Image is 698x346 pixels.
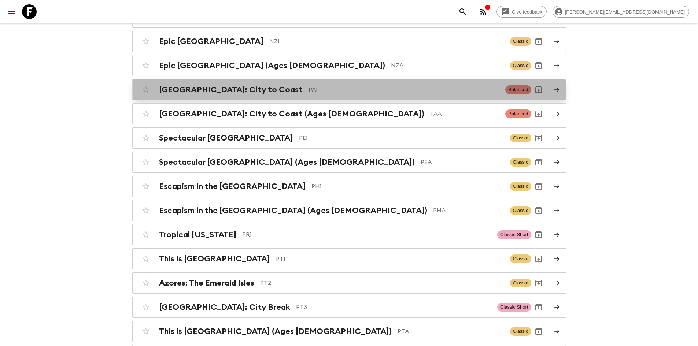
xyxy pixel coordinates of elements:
p: PE1 [299,134,504,142]
span: Classic [510,61,531,70]
p: PR1 [242,230,491,239]
button: Archive [531,34,546,49]
p: PT2 [260,279,504,287]
p: PTA [398,327,504,336]
p: NZA [391,61,504,70]
span: Classic [510,37,531,46]
p: PT3 [296,303,491,312]
button: Archive [531,155,546,170]
a: This is [GEOGRAPHIC_DATA]PT1ClassicArchive [132,248,566,269]
span: Classic [510,134,531,142]
button: Archive [531,203,546,218]
button: Archive [531,179,546,194]
a: Spectacular [GEOGRAPHIC_DATA] (Ages [DEMOGRAPHIC_DATA])PEAClassicArchive [132,152,566,173]
span: Classic [510,254,531,263]
span: Classic [510,327,531,336]
span: Classic [510,206,531,215]
span: Classic [510,182,531,191]
p: PT1 [276,254,504,263]
span: Classic [510,158,531,167]
button: menu [4,4,19,19]
button: Archive [531,82,546,97]
p: PH1 [311,182,504,191]
button: Archive [531,324,546,339]
a: This is [GEOGRAPHIC_DATA] (Ages [DEMOGRAPHIC_DATA])PTAClassicArchive [132,321,566,342]
h2: Epic [GEOGRAPHIC_DATA] (Ages [DEMOGRAPHIC_DATA]) [159,61,385,70]
button: Archive [531,252,546,266]
button: Archive [531,131,546,145]
button: search adventures [455,4,470,19]
p: PAA [430,109,500,118]
h2: Tropical [US_STATE] [159,230,236,239]
button: Archive [531,300,546,315]
h2: This is [GEOGRAPHIC_DATA] (Ages [DEMOGRAPHIC_DATA]) [159,327,392,336]
span: Classic Short [497,303,531,312]
p: NZ1 [269,37,504,46]
span: Classic Short [497,230,531,239]
h2: Azores: The Emerald Isles [159,278,254,288]
a: Epic [GEOGRAPHIC_DATA]NZ1ClassicArchive [132,31,566,52]
h2: Spectacular [GEOGRAPHIC_DATA] (Ages [DEMOGRAPHIC_DATA]) [159,157,415,167]
a: Escapism in the [GEOGRAPHIC_DATA] (Ages [DEMOGRAPHIC_DATA])PHAClassicArchive [132,200,566,221]
p: PHA [433,206,504,215]
button: Archive [531,58,546,73]
p: PA1 [309,85,500,94]
a: Epic [GEOGRAPHIC_DATA] (Ages [DEMOGRAPHIC_DATA])NZAClassicArchive [132,55,566,76]
span: Classic [510,279,531,287]
span: Balanced [505,85,531,94]
span: [PERSON_NAME][EMAIL_ADDRESS][DOMAIN_NAME] [561,9,689,15]
a: Give feedback [496,6,547,18]
span: Balanced [505,109,531,118]
h2: Spectacular [GEOGRAPHIC_DATA] [159,133,293,143]
h2: Escapism in the [GEOGRAPHIC_DATA] [159,182,306,191]
h2: Escapism in the [GEOGRAPHIC_DATA] (Ages [DEMOGRAPHIC_DATA]) [159,206,427,215]
div: [PERSON_NAME][EMAIL_ADDRESS][DOMAIN_NAME] [553,6,689,18]
button: Archive [531,107,546,121]
button: Archive [531,227,546,242]
a: [GEOGRAPHIC_DATA]: City to Coast (Ages [DEMOGRAPHIC_DATA])PAABalancedArchive [132,103,566,124]
a: Spectacular [GEOGRAPHIC_DATA]PE1ClassicArchive [132,127,566,149]
a: Tropical [US_STATE]PR1Classic ShortArchive [132,224,566,245]
button: Archive [531,276,546,290]
h2: [GEOGRAPHIC_DATA]: City Break [159,302,290,312]
h2: This is [GEOGRAPHIC_DATA] [159,254,270,264]
h2: [GEOGRAPHIC_DATA]: City to Coast (Ages [DEMOGRAPHIC_DATA]) [159,109,424,119]
a: Azores: The Emerald IslesPT2ClassicArchive [132,272,566,294]
h2: Epic [GEOGRAPHIC_DATA] [159,37,263,46]
a: [GEOGRAPHIC_DATA]: City to CoastPA1BalancedArchive [132,79,566,100]
h2: [GEOGRAPHIC_DATA]: City to Coast [159,85,303,94]
a: Escapism in the [GEOGRAPHIC_DATA]PH1ClassicArchive [132,176,566,197]
a: [GEOGRAPHIC_DATA]: City BreakPT3Classic ShortArchive [132,297,566,318]
span: Give feedback [508,9,546,15]
p: PEA [421,158,504,167]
